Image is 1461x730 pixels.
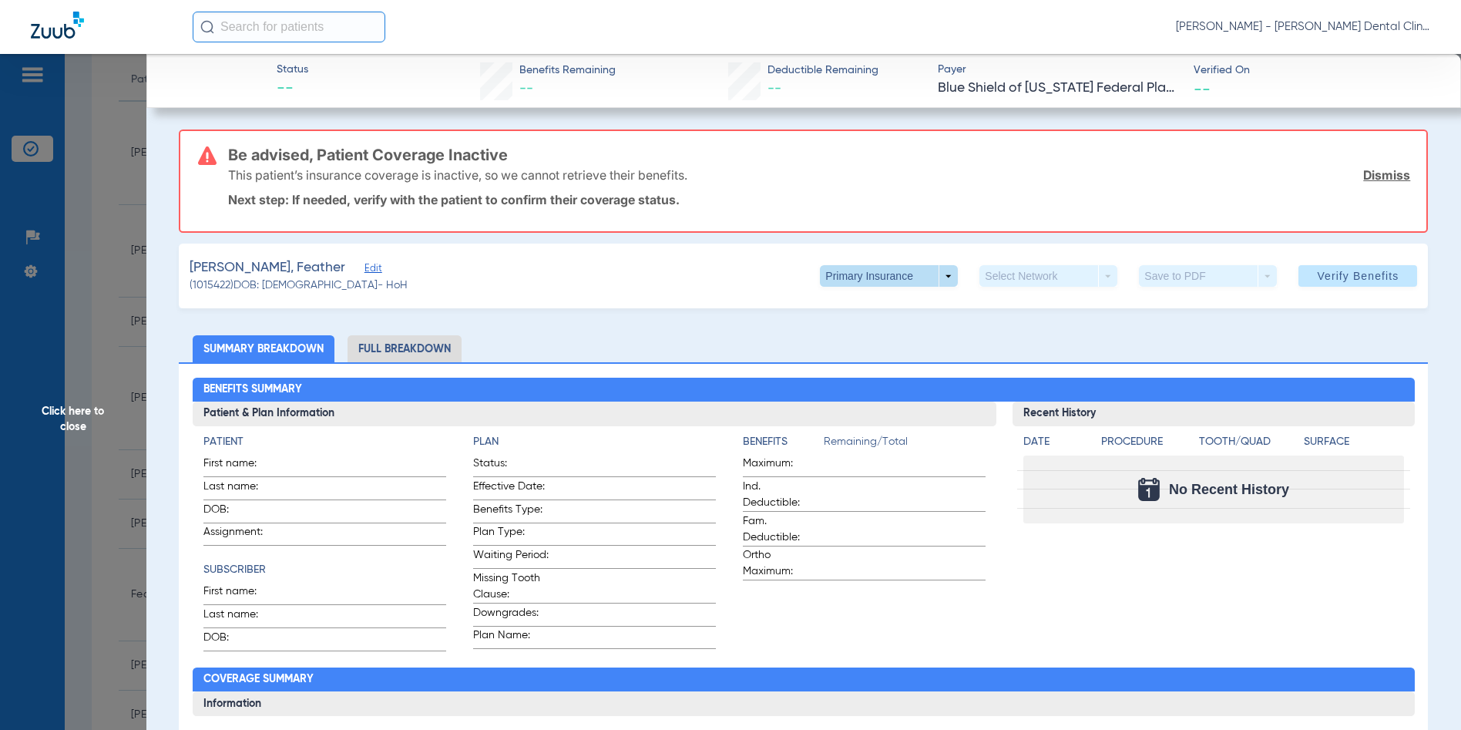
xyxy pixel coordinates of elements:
[203,524,279,545] span: Assignment:
[193,12,385,42] input: Search for patients
[519,62,616,79] span: Benefits Remaining
[743,547,818,580] span: Ortho Maximum:
[1304,434,1404,456] app-breakdown-title: Surface
[1101,434,1194,450] h4: Procedure
[1176,19,1430,35] span: [PERSON_NAME] - [PERSON_NAME] Dental Clinic | SEARHC
[1304,434,1404,450] h4: Surface
[193,668,1415,692] h2: Coverage Summary
[1363,167,1410,183] a: Dismiss
[364,263,378,278] span: Edit
[228,192,1410,207] p: Next step: If needed, verify with the patient to confirm their coverage status.
[193,335,334,362] li: Summary Breakdown
[473,524,549,545] span: Plan Type:
[473,502,549,523] span: Benefits Type:
[203,562,446,578] h4: Subscriber
[203,456,279,476] span: First name:
[473,605,549,626] span: Downgrades:
[1023,434,1088,456] app-breakdown-title: Date
[743,434,824,456] app-breakdown-title: Benefits
[1023,434,1088,450] h4: Date
[767,62,878,79] span: Deductible Remaining
[824,434,986,456] span: Remaining/Total
[938,79,1180,98] span: Blue Shield of [US_STATE] Federal Plan - API
[1013,402,1415,426] h3: Recent History
[193,402,996,426] h3: Patient & Plan Information
[203,607,279,627] span: Last name:
[743,456,818,476] span: Maximum:
[203,502,279,523] span: DOB:
[193,378,1415,402] h2: Benefits Summary
[473,627,549,648] span: Plan Name:
[473,456,549,476] span: Status:
[203,479,279,500] span: Last name:
[473,434,716,450] h4: Plan
[743,434,824,450] h4: Benefits
[767,82,781,96] span: --
[938,62,1180,78] span: Payer
[277,62,308,78] span: Status
[200,20,214,34] img: Search Icon
[473,570,549,603] span: Missing Tooth Clause:
[203,584,279,604] span: First name:
[1194,80,1211,96] span: --
[193,691,1415,716] h3: Information
[1194,62,1436,79] span: Verified On
[743,513,818,546] span: Fam. Deductible:
[519,82,533,96] span: --
[1298,265,1417,287] button: Verify Benefits
[198,146,217,165] img: error-icon
[1199,434,1299,450] h4: Tooth/Quad
[277,79,308,100] span: --
[190,278,408,294] span: (1015422) DOB: [DEMOGRAPHIC_DATA] - HoH
[1138,478,1160,501] img: Calendar
[1384,656,1461,730] iframe: Chat Widget
[473,547,549,568] span: Waiting Period:
[743,479,818,511] span: Ind. Deductible:
[348,335,462,362] li: Full Breakdown
[473,479,549,500] span: Effective Date:
[1317,270,1399,282] span: Verify Benefits
[228,147,1410,163] h3: Be advised, Patient Coverage Inactive
[1169,482,1289,497] span: No Recent History
[1199,434,1299,456] app-breakdown-title: Tooth/Quad
[31,12,84,39] img: Zuub Logo
[203,434,446,450] h4: Patient
[228,167,687,183] p: This patient’s insurance coverage is inactive, so we cannot retrieve their benefits.
[190,258,345,278] span: [PERSON_NAME], Feather
[1101,434,1194,456] app-breakdown-title: Procedure
[203,630,279,651] span: DOB:
[820,265,958,287] button: Primary Insurance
